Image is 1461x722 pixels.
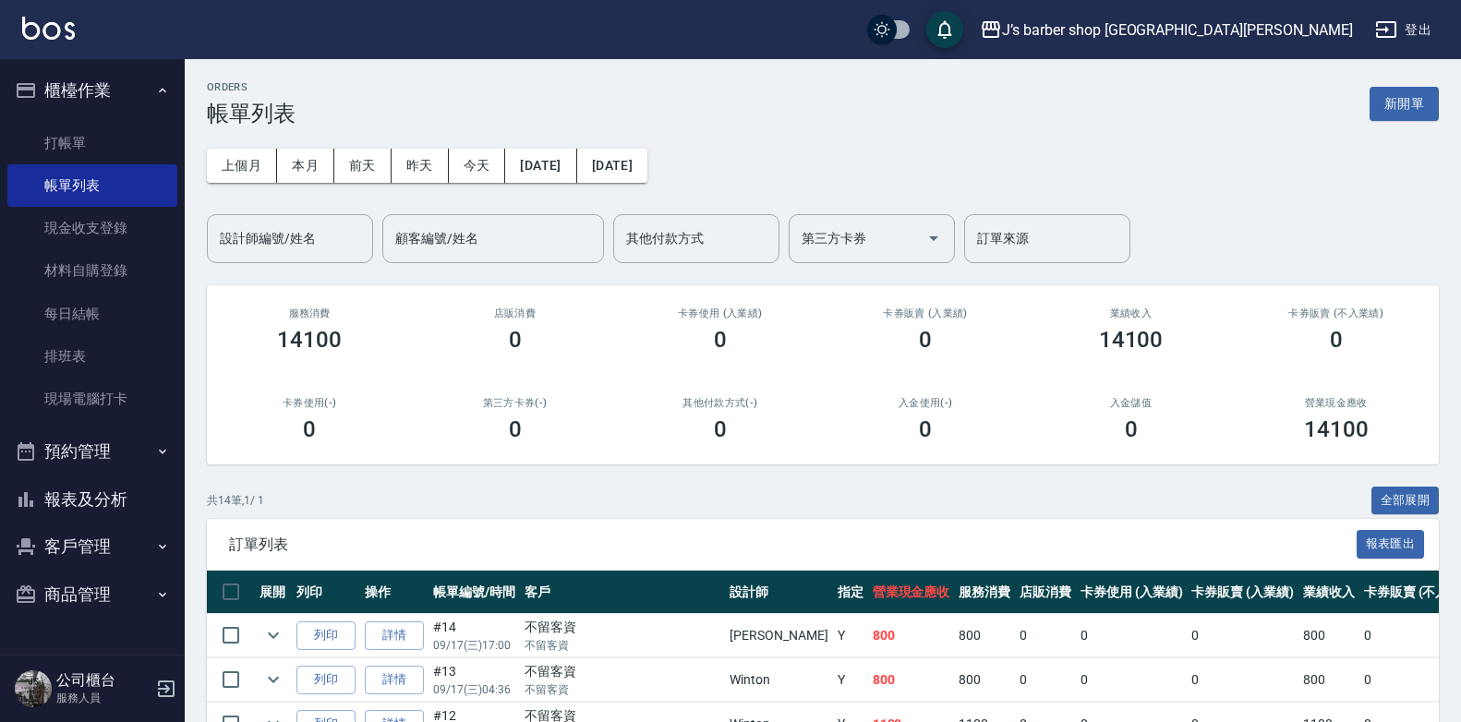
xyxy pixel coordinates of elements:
[7,571,177,619] button: 商品管理
[433,637,515,654] p: 09/17 (三) 17:00
[577,149,647,183] button: [DATE]
[434,397,595,409] h2: 第三方卡券(-)
[7,122,177,164] a: 打帳單
[525,618,721,637] div: 不留客資
[449,149,506,183] button: 今天
[520,571,726,614] th: 客戶
[919,416,932,442] h3: 0
[509,416,522,442] h3: 0
[1076,571,1188,614] th: 卡券使用 (入業績)
[1050,307,1211,319] h2: 業績收入
[972,11,1360,49] button: J’s barber shop [GEOGRAPHIC_DATA][PERSON_NAME]
[1076,614,1188,657] td: 0
[7,207,177,249] a: 現金收支登錄
[292,571,360,614] th: 列印
[207,81,296,93] h2: ORDERS
[1368,13,1439,47] button: 登出
[640,307,801,319] h2: 卡券使用 (入業績)
[833,571,868,614] th: 指定
[714,327,727,353] h3: 0
[229,397,390,409] h2: 卡券使用(-)
[429,658,520,702] td: #13
[56,671,151,690] h5: 公司櫃台
[919,223,948,253] button: Open
[360,571,429,614] th: 操作
[1370,94,1439,112] a: 新開單
[7,378,177,420] a: 現場電腦打卡
[7,475,177,523] button: 報表及分析
[1015,571,1076,614] th: 店販消費
[1002,18,1353,42] div: J’s barber shop [GEOGRAPHIC_DATA][PERSON_NAME]
[1015,614,1076,657] td: 0
[207,101,296,126] h3: 帳單列表
[525,662,721,681] div: 不留客資
[845,397,1006,409] h2: 入金使用(-)
[7,293,177,335] a: 每日結帳
[207,492,264,509] p: 共 14 筆, 1 / 1
[429,614,520,657] td: #14
[277,149,334,183] button: 本月
[334,149,392,183] button: 前天
[725,658,832,702] td: Winton
[1370,87,1439,121] button: 新開單
[1076,658,1188,702] td: 0
[714,416,727,442] h3: 0
[1357,535,1425,552] a: 報表匯出
[725,614,832,657] td: [PERSON_NAME]
[1125,416,1138,442] h3: 0
[845,307,1006,319] h2: 卡券販賣 (入業績)
[365,621,424,650] a: 詳情
[392,149,449,183] button: 昨天
[926,11,963,48] button: save
[22,17,75,40] img: Logo
[429,571,520,614] th: 帳單編號/時間
[277,327,342,353] h3: 14100
[365,666,424,694] a: 詳情
[7,523,177,571] button: 客戶管理
[505,149,576,183] button: [DATE]
[640,397,801,409] h2: 其他付款方式(-)
[1187,571,1298,614] th: 卡券販賣 (入業績)
[1357,530,1425,559] button: 報表匯出
[868,571,955,614] th: 營業現金應收
[509,327,522,353] h3: 0
[1099,327,1164,353] h3: 14100
[260,666,287,693] button: expand row
[260,621,287,649] button: expand row
[303,416,316,442] h3: 0
[296,666,356,694] button: 列印
[7,66,177,114] button: 櫃檯作業
[434,307,595,319] h2: 店販消費
[296,621,356,650] button: 列印
[1050,397,1211,409] h2: 入金儲值
[525,637,721,654] p: 不留客資
[1256,307,1417,319] h2: 卡券販賣 (不入業績)
[229,535,1357,554] span: 訂單列表
[1256,397,1417,409] h2: 營業現金應收
[1371,487,1440,515] button: 全部展開
[1298,571,1359,614] th: 業績收入
[7,249,177,292] a: 材料自購登錄
[954,658,1015,702] td: 800
[207,149,277,183] button: 上個月
[56,690,151,706] p: 服務人員
[7,427,177,475] button: 預約管理
[525,681,721,698] p: 不留客資
[1298,658,1359,702] td: 800
[1330,327,1343,353] h3: 0
[1015,658,1076,702] td: 0
[433,681,515,698] p: 09/17 (三) 04:36
[255,571,292,614] th: 展開
[7,335,177,378] a: 排班表
[1187,614,1298,657] td: 0
[833,658,868,702] td: Y
[868,658,955,702] td: 800
[868,614,955,657] td: 800
[15,670,52,707] img: Person
[229,307,390,319] h3: 服務消費
[725,571,832,614] th: 設計師
[833,614,868,657] td: Y
[954,614,1015,657] td: 800
[919,327,932,353] h3: 0
[954,571,1015,614] th: 服務消費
